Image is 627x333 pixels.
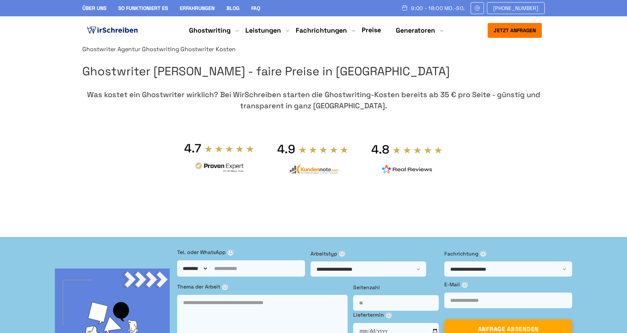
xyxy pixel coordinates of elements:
img: stars [392,146,443,154]
label: Thema der Arbeit [177,283,348,291]
label: Seitenzahl [353,283,438,291]
a: Ghostwriting [142,45,179,53]
a: FAQ [251,5,260,11]
a: So funktioniert es [118,5,168,11]
label: Liefertermin [353,311,438,319]
div: 4.9 [277,142,295,156]
div: 4.7 [184,141,201,156]
a: Fachrichtungen [296,26,347,35]
label: Fachrichtung [444,250,573,258]
a: Erfahrungen [180,5,215,11]
span: 9:00 - 18:00 Mo.-So. [411,5,465,11]
span: ⓘ [222,284,228,290]
a: [PHONE_NUMBER] [487,2,545,14]
span: ⓘ [462,282,468,288]
img: Schedule [401,5,408,11]
img: stars [298,146,349,154]
a: Über uns [82,5,106,11]
span: [PHONE_NUMBER] [493,5,538,11]
a: Ghostwriting [189,26,230,35]
span: ⓘ [228,250,233,255]
a: Preise [362,26,381,34]
span: ⓘ [339,251,345,257]
a: Ghostwriter Agentur [82,45,140,53]
h1: Ghostwriter [PERSON_NAME] - faire Preise in [GEOGRAPHIC_DATA] [82,62,545,81]
a: Blog [226,5,239,11]
img: Email [474,5,481,11]
span: ⓘ [386,312,392,318]
label: Tel. oder WhatsApp [177,248,305,256]
button: Jetzt anfragen [488,23,542,38]
a: Generatoren [396,26,435,35]
div: Was kostet ein Ghostwriter wirklich? Bei WirSchreiben starten die Ghostwriting-Kosten bereits ab ... [82,89,545,111]
label: E-Mail [444,280,573,289]
div: 4.8 [371,142,389,157]
label: Arbeitstyp [311,250,439,258]
span: Ghostwriter Kosten [180,45,236,53]
a: Leistungen [245,26,281,35]
span: ⓘ [480,251,486,257]
img: stars [204,145,255,153]
img: realreviews [382,165,432,174]
img: kundennote [288,164,338,174]
img: logo ghostwriter-österreich [85,25,139,36]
